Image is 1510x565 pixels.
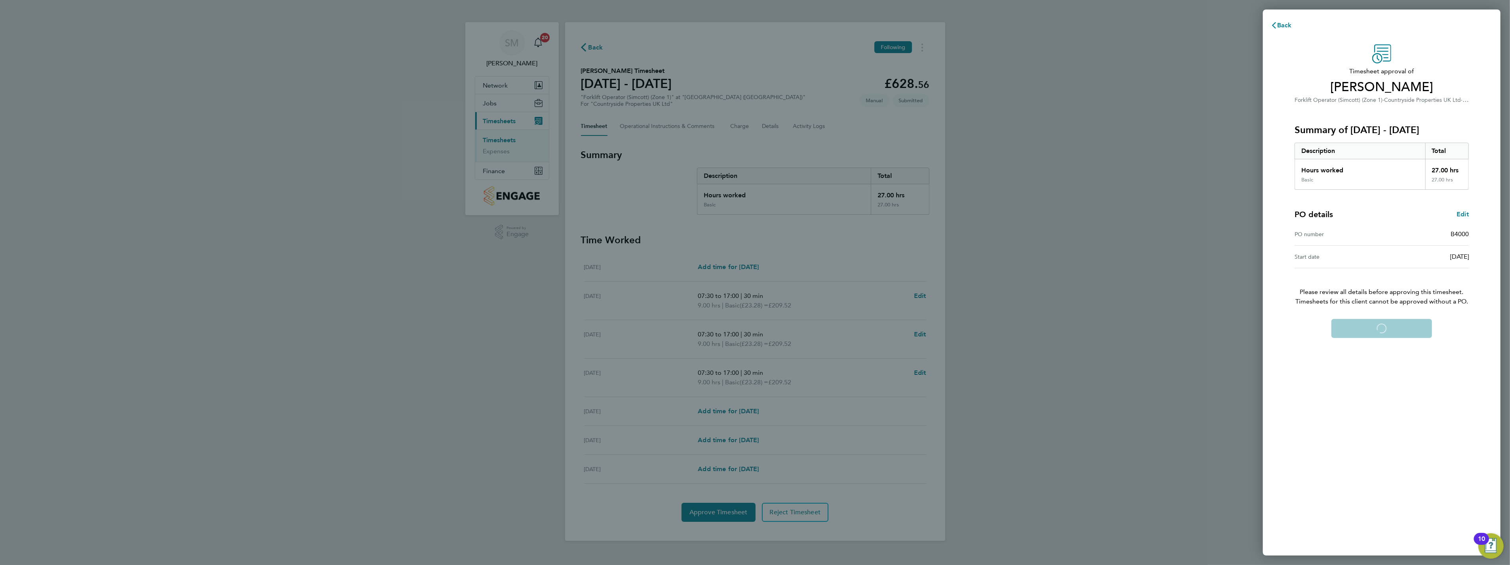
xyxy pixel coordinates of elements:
[1295,209,1333,220] h4: PO details
[1285,268,1478,306] p: Please review all details before approving this timesheet.
[1457,210,1469,218] span: Edit
[1478,539,1485,549] div: 10
[1425,159,1469,177] div: 27.00 hrs
[1295,143,1469,190] div: Summary of 18 - 24 Aug 2025
[1295,67,1469,76] span: Timesheet approval of
[1295,159,1425,177] div: Hours worked
[1382,252,1469,262] div: [DATE]
[1295,97,1382,103] span: Forklift Operator (Simcott) (Zone 1)
[1382,97,1384,103] span: ·
[1295,252,1382,262] div: Start date
[1451,230,1469,238] span: B4000
[1295,79,1469,95] span: [PERSON_NAME]
[1295,143,1425,159] div: Description
[1457,210,1469,219] a: Edit
[1301,177,1313,183] div: Basic
[1461,96,1469,103] span: ·
[1478,533,1504,559] button: Open Resource Center, 10 new notifications
[1285,297,1478,306] span: Timesheets for this client cannot be approved without a PO.
[1425,177,1469,189] div: 27.00 hrs
[1384,97,1461,103] span: Countryside Properties UK Ltd
[1263,17,1300,33] button: Back
[1425,143,1469,159] div: Total
[1277,21,1292,29] span: Back
[1295,124,1469,136] h3: Summary of [DATE] - [DATE]
[1295,229,1382,239] div: PO number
